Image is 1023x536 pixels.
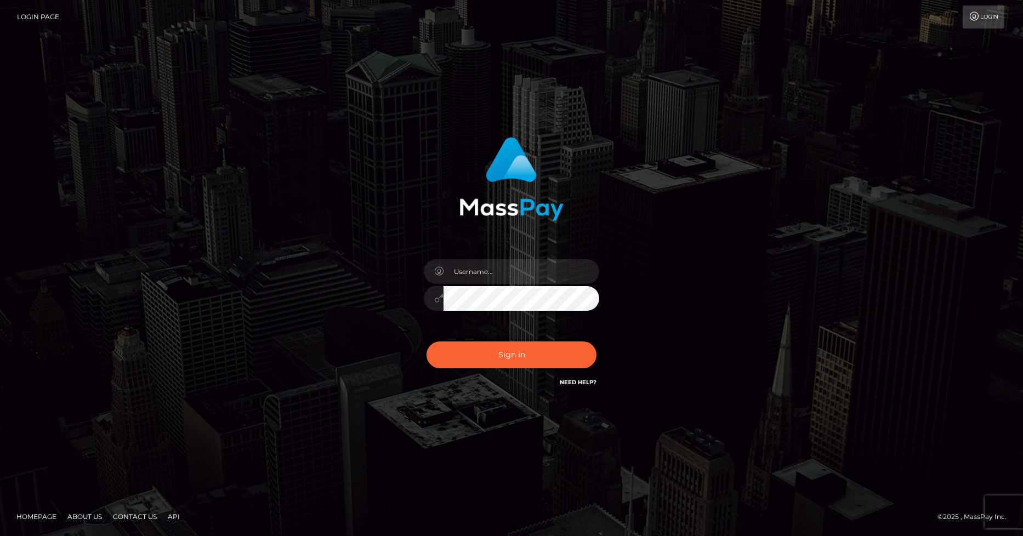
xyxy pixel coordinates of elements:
[12,508,61,525] a: Homepage
[444,259,599,284] input: Username...
[63,508,106,525] a: About Us
[560,379,596,386] a: Need Help?
[109,508,161,525] a: Contact Us
[163,508,184,525] a: API
[963,5,1004,28] a: Login
[459,137,564,221] img: MassPay Login
[937,511,1015,523] div: © 2025 , MassPay Inc.
[17,5,59,28] a: Login Page
[427,341,596,368] button: Sign in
